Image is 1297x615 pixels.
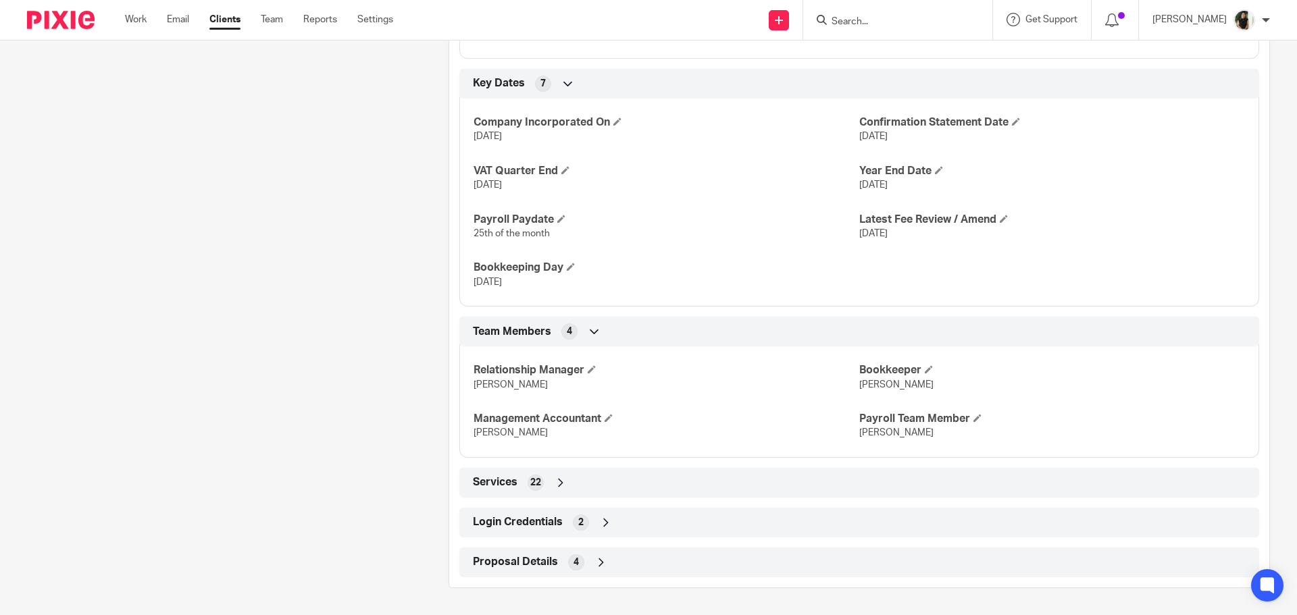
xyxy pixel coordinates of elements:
[578,516,584,529] span: 2
[474,277,502,287] span: [DATE]
[859,115,1245,130] h4: Confirmation Statement Date
[830,16,952,28] input: Search
[1234,9,1255,31] img: Janice%20Tang.jpeg
[1152,13,1227,26] p: [PERSON_NAME]
[125,13,147,26] a: Work
[209,13,240,26] a: Clients
[1025,15,1077,24] span: Get Support
[473,475,517,489] span: Services
[474,229,550,238] span: 25th of the month
[473,76,525,90] span: Key Dates
[859,412,1245,426] h4: Payroll Team Member
[474,115,859,130] h4: Company Incorporated On
[574,556,579,569] span: 4
[859,180,888,190] span: [DATE]
[474,363,859,377] h4: Relationship Manager
[859,380,934,390] span: [PERSON_NAME]
[859,229,888,238] span: [DATE]
[27,11,95,29] img: Pixie
[567,325,572,338] span: 4
[540,77,546,90] span: 7
[473,515,563,529] span: Login Credentials
[474,164,859,178] h4: VAT Quarter End
[859,164,1245,178] h4: Year End Date
[474,132,502,141] span: [DATE]
[474,428,548,437] span: [PERSON_NAME]
[167,13,189,26] a: Email
[859,132,888,141] span: [DATE]
[473,555,558,569] span: Proposal Details
[474,380,548,390] span: [PERSON_NAME]
[473,325,551,339] span: Team Members
[474,180,502,190] span: [DATE]
[530,476,541,489] span: 22
[303,13,337,26] a: Reports
[859,213,1245,227] h4: Latest Fee Review / Amend
[474,261,859,275] h4: Bookkeeping Day
[474,213,859,227] h4: Payroll Paydate
[357,13,393,26] a: Settings
[859,428,934,437] span: [PERSON_NAME]
[474,412,859,426] h4: Management Accountant
[261,13,283,26] a: Team
[859,363,1245,377] h4: Bookkeeper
